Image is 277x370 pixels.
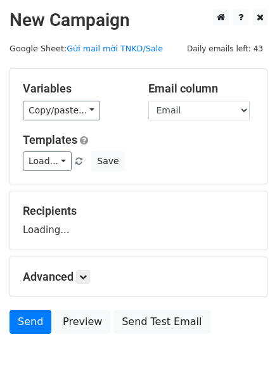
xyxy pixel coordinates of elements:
span: Daily emails left: 43 [183,42,267,56]
a: Preview [55,310,110,334]
div: Loading... [23,204,254,237]
a: Gửi mail mời TNKD/Sale [67,44,163,53]
a: Send [10,310,51,334]
a: Daily emails left: 43 [183,44,267,53]
h5: Advanced [23,270,254,284]
a: Copy/paste... [23,101,100,120]
a: Templates [23,133,77,146]
h2: New Campaign [10,10,267,31]
small: Google Sheet: [10,44,163,53]
button: Save [91,151,124,171]
h5: Variables [23,82,129,96]
a: Send Test Email [113,310,210,334]
h5: Email column [148,82,255,96]
h5: Recipients [23,204,254,218]
a: Load... [23,151,72,171]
